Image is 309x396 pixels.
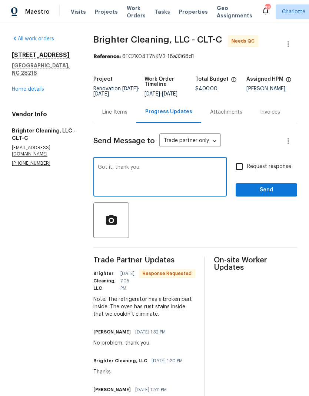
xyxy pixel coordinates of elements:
span: [DATE] 7:05 PM [120,270,134,292]
div: 6FCZK04T7NKM3-18a3368d1 [93,53,297,60]
span: Brighter Cleaning, LLC - CLT-C [93,35,222,44]
span: [DATE] [122,86,138,91]
span: Geo Assignments [217,4,252,19]
h6: Brighter Cleaning, LLC [93,270,116,292]
h5: Work Order Timeline [144,77,195,87]
h6: [PERSON_NAME] [93,328,131,336]
span: Renovation [93,86,140,97]
div: Progress Updates [145,108,192,115]
div: [PERSON_NAME] [246,86,297,91]
span: [DATE] 1:32 PM [135,328,166,336]
div: Attachments [210,108,242,116]
a: Home details [12,87,44,92]
span: Needs QC [232,37,257,45]
span: Properties [179,8,208,16]
button: Send [236,183,297,197]
span: Charlotte [282,8,305,16]
h6: Brighter Cleaning, LLC [93,357,147,365]
div: 36 [265,4,270,12]
span: - [93,86,140,97]
span: The total cost of line items that have been proposed by Opendoor. This sum includes line items th... [231,77,237,86]
b: Reference: [93,54,121,59]
span: - [144,91,177,97]
span: Tasks [154,9,170,14]
span: [DATE] 1:20 PM [152,357,183,365]
span: [DATE] 12:11 PM [135,386,167,393]
span: On-site Worker Updates [214,256,297,271]
span: [DATE] [93,91,109,97]
span: Visits [71,8,86,16]
a: All work orders [12,36,54,41]
span: The hpm assigned to this work order. [286,77,292,86]
span: Maestro [25,8,50,16]
h5: Total Budget [195,77,229,82]
div: No problem, thank you. [93,339,170,347]
textarea: Got it, thank you. [98,165,222,191]
span: Work Orders [127,4,146,19]
h6: [PERSON_NAME] [93,386,131,393]
span: Response Requested [140,270,195,277]
h5: Project [93,77,113,82]
span: Trade Partner Updates [93,256,195,264]
h5: Brighter Cleaning, LLC - CLT-C [12,127,76,142]
h5: Assigned HPM [246,77,283,82]
div: Thanks [93,368,187,376]
div: Trade partner only [159,135,221,147]
span: [DATE] [162,91,177,97]
div: Line Items [102,108,127,116]
div: Invoices [260,108,280,116]
span: Request response [247,163,291,171]
span: Send Message to [93,137,155,145]
span: Projects [95,8,118,16]
span: Send [242,185,291,195]
span: [DATE] [144,91,160,97]
div: Note: The refrigerator has a broken part inside. The oven has rust stains inside that we couldn’t... [93,296,195,318]
h4: Vendor Info [12,111,76,118]
span: $400.00 [195,86,217,91]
